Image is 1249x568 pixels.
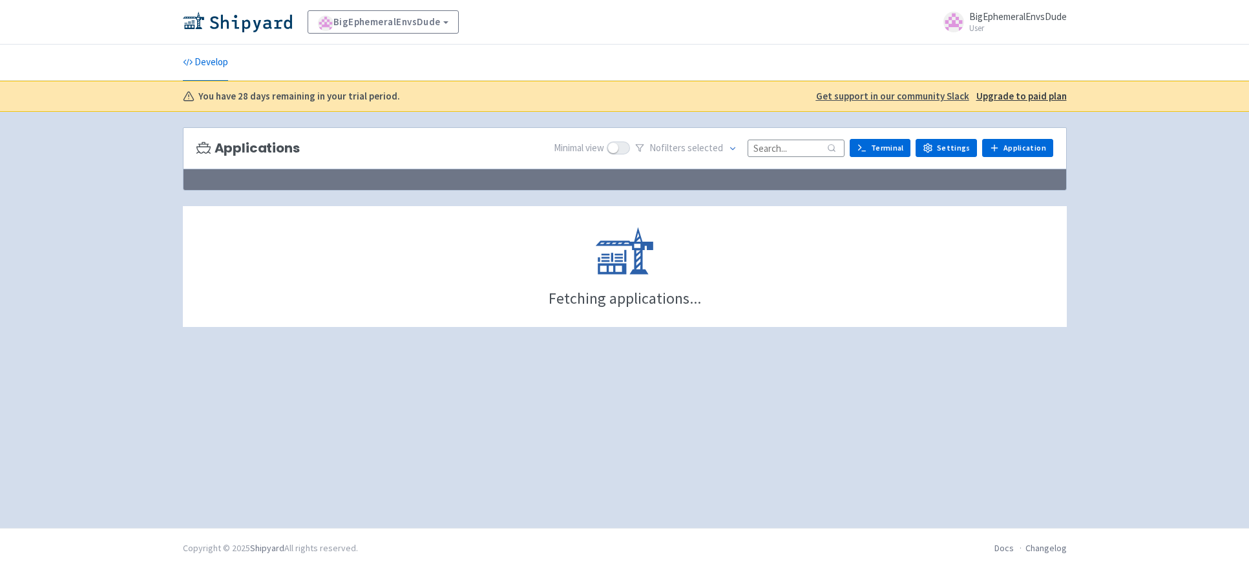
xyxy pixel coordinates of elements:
[1025,542,1067,554] a: Changelog
[250,542,284,554] a: Shipyard
[969,24,1067,32] small: User
[183,45,228,81] a: Develop
[649,141,723,156] span: No filter s
[976,90,1067,102] u: Upgrade to paid plan
[850,139,910,157] a: Terminal
[687,142,723,154] span: selected
[916,139,977,157] a: Settings
[183,12,292,32] img: Shipyard logo
[982,139,1053,157] a: Application
[994,542,1014,554] a: Docs
[816,90,969,102] u: Get support in our community Slack
[308,10,459,34] a: BigEphemeralEnvsDude
[198,89,400,104] b: You have 28 days remaining in your trial period.
[183,542,358,555] div: Copyright © 2025 All rights reserved.
[196,141,300,156] h3: Applications
[816,89,969,104] a: Get support in our community Slack
[554,141,604,156] span: Minimal view
[969,10,1067,23] span: BigEphemeralEnvsDude
[748,140,845,157] input: Search...
[936,12,1067,32] a: BigEphemeralEnvsDude User
[549,291,701,306] div: Fetching applications...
